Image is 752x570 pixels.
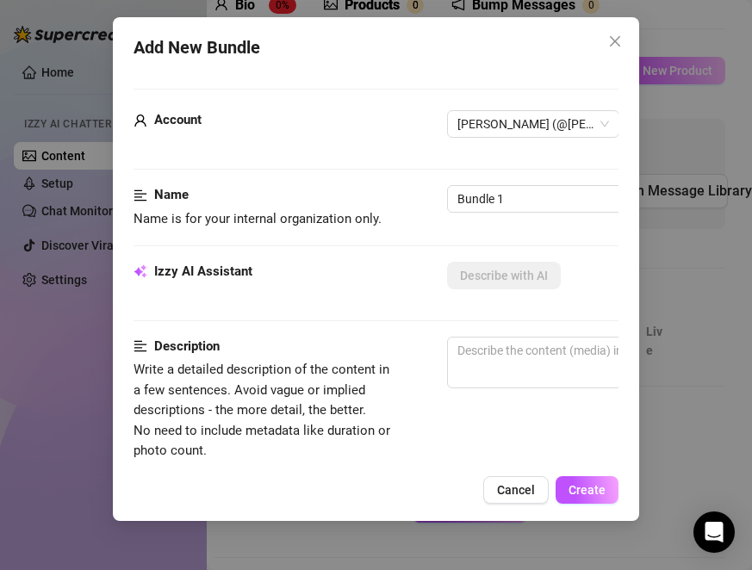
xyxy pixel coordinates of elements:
[134,110,147,131] span: user
[693,511,735,553] div: Open Intercom Messenger
[154,263,252,279] strong: Izzy AI Assistant
[154,187,189,202] strong: Name
[601,34,629,48] span: Close
[601,28,629,55] button: Close
[569,483,606,497] span: Create
[556,476,618,504] button: Create
[134,337,147,357] span: align-left
[447,185,663,213] input: Enter a name
[608,34,622,48] span: close
[134,211,382,226] span: Name is for your internal organization only.
[134,362,390,458] span: Write a detailed description of the content in a few sentences. Avoid vague or implied descriptio...
[497,483,535,497] span: Cancel
[483,476,549,504] button: Cancel
[134,34,260,61] span: Add New Bundle
[134,185,147,206] span: align-left
[447,262,561,289] button: Describe with AI
[457,111,609,137] span: Jamie (@jamielynrin)
[154,338,220,354] strong: Description
[154,112,202,127] strong: Account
